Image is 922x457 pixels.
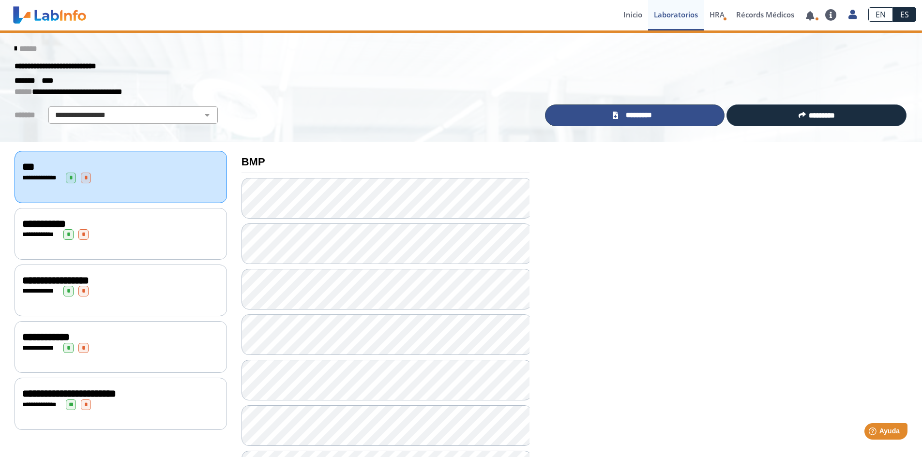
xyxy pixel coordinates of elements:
[868,7,893,22] a: EN
[710,10,725,19] span: HRA
[893,7,916,22] a: ES
[242,156,265,168] b: BMP
[836,419,911,446] iframe: Help widget launcher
